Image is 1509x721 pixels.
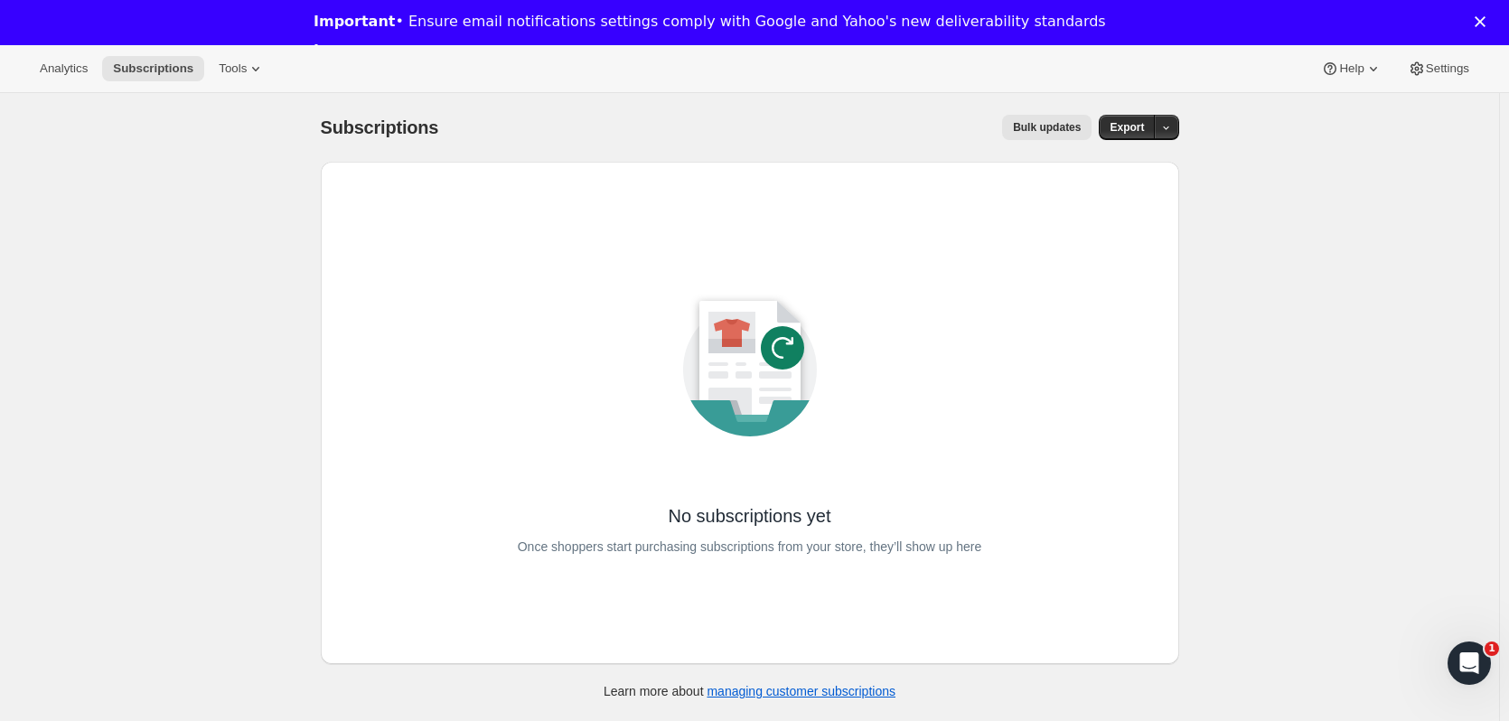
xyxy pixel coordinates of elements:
p: Learn more about [604,682,895,700]
button: Help [1310,56,1392,81]
span: Tools [219,61,247,76]
span: Bulk updates [1013,120,1081,135]
iframe: Intercom live chat [1448,641,1491,685]
span: Subscriptions [321,117,439,137]
a: Learn more [314,42,407,61]
p: Once shoppers start purchasing subscriptions from your store, they’ll show up here [518,534,982,559]
div: Close [1475,16,1493,27]
button: Subscriptions [102,56,204,81]
button: Tools [208,56,276,81]
span: 1 [1485,641,1499,656]
span: Subscriptions [113,61,193,76]
button: Export [1099,115,1155,140]
button: Analytics [29,56,98,81]
div: • Ensure email notifications settings comply with Google and Yahoo's new deliverability standards [314,13,1106,31]
span: Settings [1426,61,1469,76]
button: Settings [1397,56,1480,81]
p: No subscriptions yet [668,503,830,529]
b: Important [314,13,395,30]
span: Analytics [40,61,88,76]
a: managing customer subscriptions [707,684,895,698]
span: Help [1339,61,1364,76]
span: Export [1110,120,1144,135]
button: Bulk updates [1002,115,1092,140]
